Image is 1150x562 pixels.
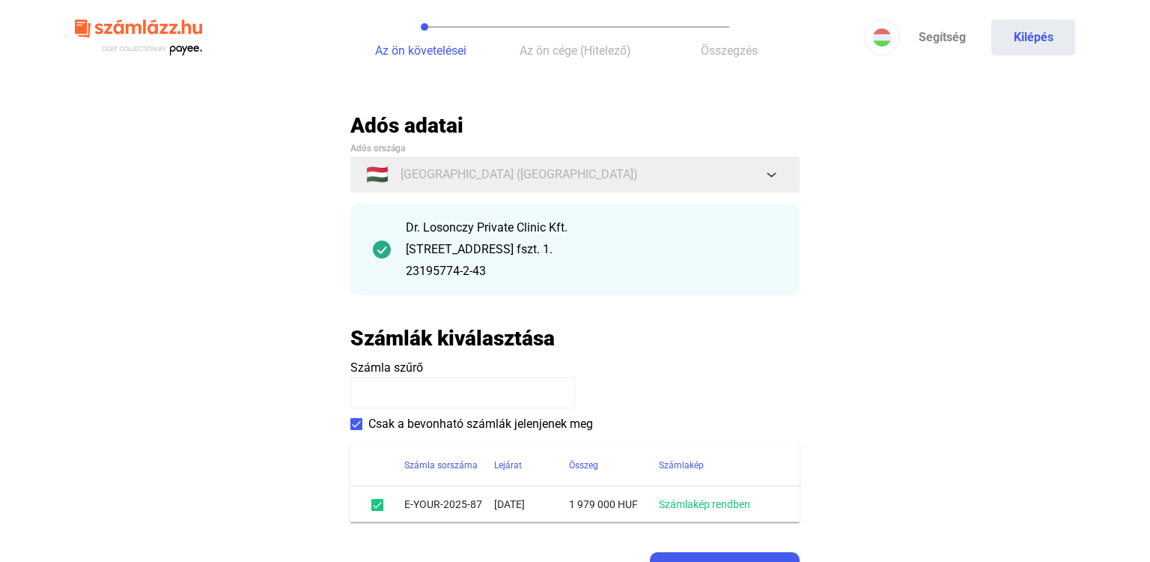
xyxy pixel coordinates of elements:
[569,486,659,522] td: 1 979 000 HUF
[701,43,758,58] span: Összegzés
[659,456,704,474] div: Számlakép
[873,28,891,46] img: HU
[404,486,494,522] td: E-YOUR-2025-87
[494,456,522,474] div: Lejárat
[401,166,638,184] span: [GEOGRAPHIC_DATA] ([GEOGRAPHIC_DATA])
[991,19,1075,55] button: Kilépés
[494,456,569,474] div: Lejárat
[368,415,593,433] span: Csak a bevonható számlák jelenjenek meg
[406,241,777,259] div: [STREET_ADDRESS] fszt. 1.
[350,143,405,154] span: Adós országa
[366,166,389,184] span: 🇭🇺
[659,456,782,474] div: Számlakép
[375,43,466,58] span: Az ön követelései
[406,262,777,280] div: 23195774-2-43
[350,157,800,193] button: 🇭🇺[GEOGRAPHIC_DATA] ([GEOGRAPHIC_DATA])
[373,241,391,259] img: checkmark-darker-green-circle
[406,219,777,237] div: Dr. Losonczy Private Clinic Kft.
[659,498,750,510] a: Számlakép rendben
[404,456,478,474] div: Számla sorszáma
[350,360,423,375] span: Számla szűrő
[350,325,555,351] h2: Számlák kiválasztása
[350,112,800,139] h2: Adós adatai
[569,456,598,474] div: Összeg
[75,13,202,62] img: szamlazzhu-logo
[900,19,984,55] a: Segítség
[494,486,569,522] td: [DATE]
[404,456,494,474] div: Számla sorszáma
[520,43,631,58] span: Az ön cége (Hitelező)
[864,19,900,55] button: HU
[569,456,659,474] div: Összeg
